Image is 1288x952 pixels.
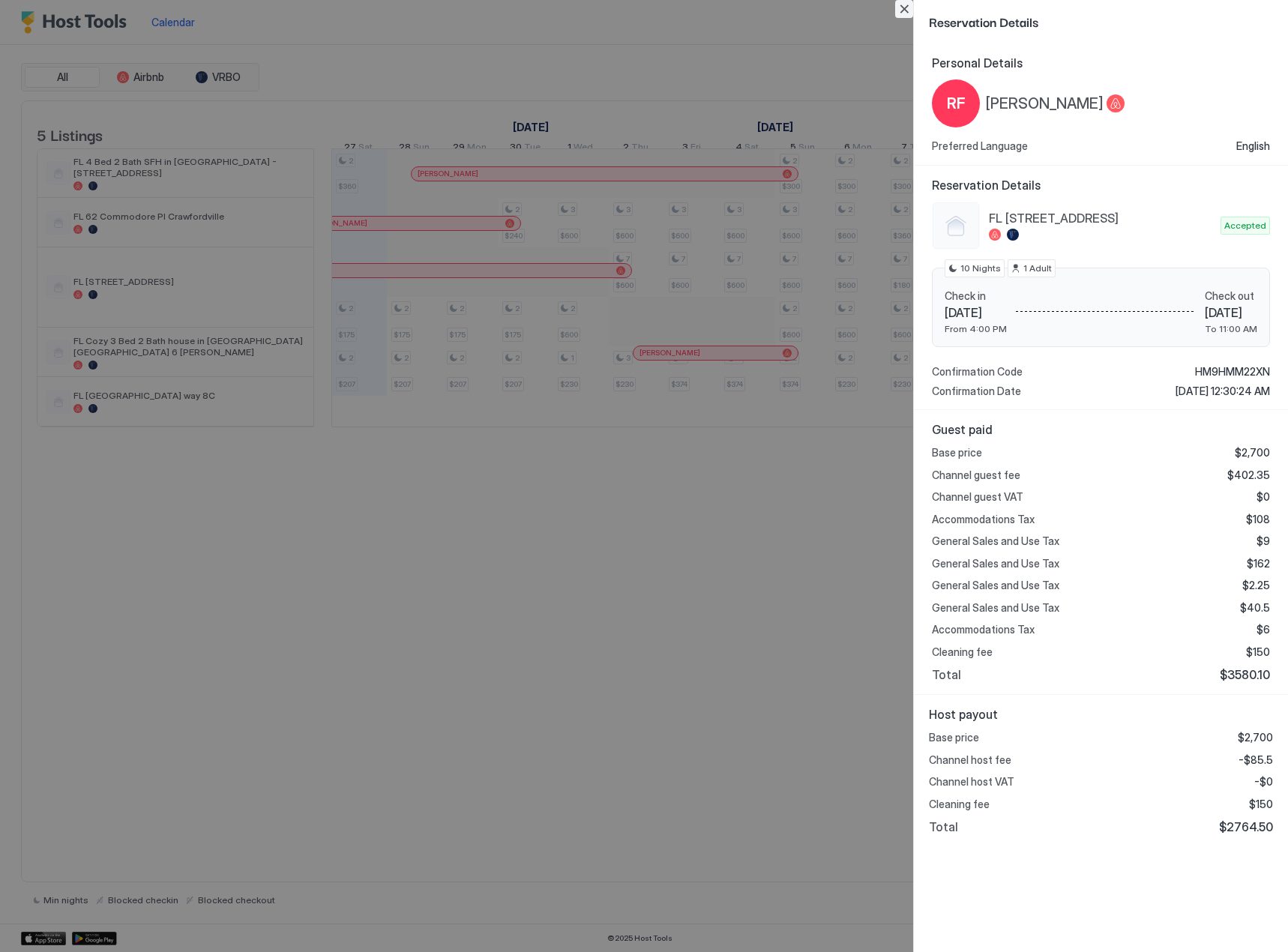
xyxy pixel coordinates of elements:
[1235,446,1270,460] span: $2,700
[1220,667,1270,682] span: $3580.10
[1246,513,1270,526] span: $108
[932,645,993,659] span: Cleaning fee
[932,178,1270,193] span: Reservation Details
[1254,775,1273,789] span: -$0
[932,623,1035,636] span: Accommodations Tax
[960,262,1001,275] span: 10 Nights
[1238,731,1273,744] span: $2,700
[1249,798,1273,811] span: $150
[929,753,1011,767] span: Channel host fee
[1219,819,1273,834] span: $2764.50
[929,775,1014,789] span: Channel host VAT
[1023,262,1052,275] span: 1 Adult
[932,385,1021,398] span: Confirmation Date
[945,305,1007,320] span: [DATE]
[929,798,990,811] span: Cleaning fee
[1247,557,1270,570] span: $162
[929,707,1273,722] span: Host payout
[1195,365,1270,379] span: HM9HMM22XN
[1205,323,1257,334] span: To 11:00 AM
[1224,219,1266,232] span: Accepted
[989,211,1215,226] span: FL [STREET_ADDRESS]
[932,513,1035,526] span: Accommodations Tax
[932,534,1059,548] span: General Sales and Use Tax
[1205,289,1257,303] span: Check out
[932,446,982,460] span: Base price
[1240,601,1270,615] span: $40.5
[1227,469,1270,482] span: $402.35
[1239,753,1273,767] span: -$85.5
[1236,139,1270,153] span: English
[932,490,1023,504] span: Channel guest VAT
[945,289,1007,303] span: Check in
[932,667,961,682] span: Total
[929,12,1270,31] span: Reservation Details
[932,139,1028,153] span: Preferred Language
[945,323,1007,334] span: From 4:00 PM
[1257,623,1270,636] span: $6
[986,94,1104,113] span: [PERSON_NAME]
[1242,579,1270,592] span: $2.25
[1257,490,1270,504] span: $0
[947,92,966,115] span: RF
[932,601,1059,615] span: General Sales and Use Tax
[1246,645,1270,659] span: $150
[1205,305,1257,320] span: [DATE]
[1176,385,1270,398] span: [DATE] 12:30:24 AM
[932,422,1270,437] span: Guest paid
[932,365,1023,379] span: Confirmation Code
[932,579,1059,592] span: General Sales and Use Tax
[932,557,1059,570] span: General Sales and Use Tax
[932,55,1270,70] span: Personal Details
[929,819,958,834] span: Total
[932,469,1020,482] span: Channel guest fee
[1257,534,1270,548] span: $9
[929,731,979,744] span: Base price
